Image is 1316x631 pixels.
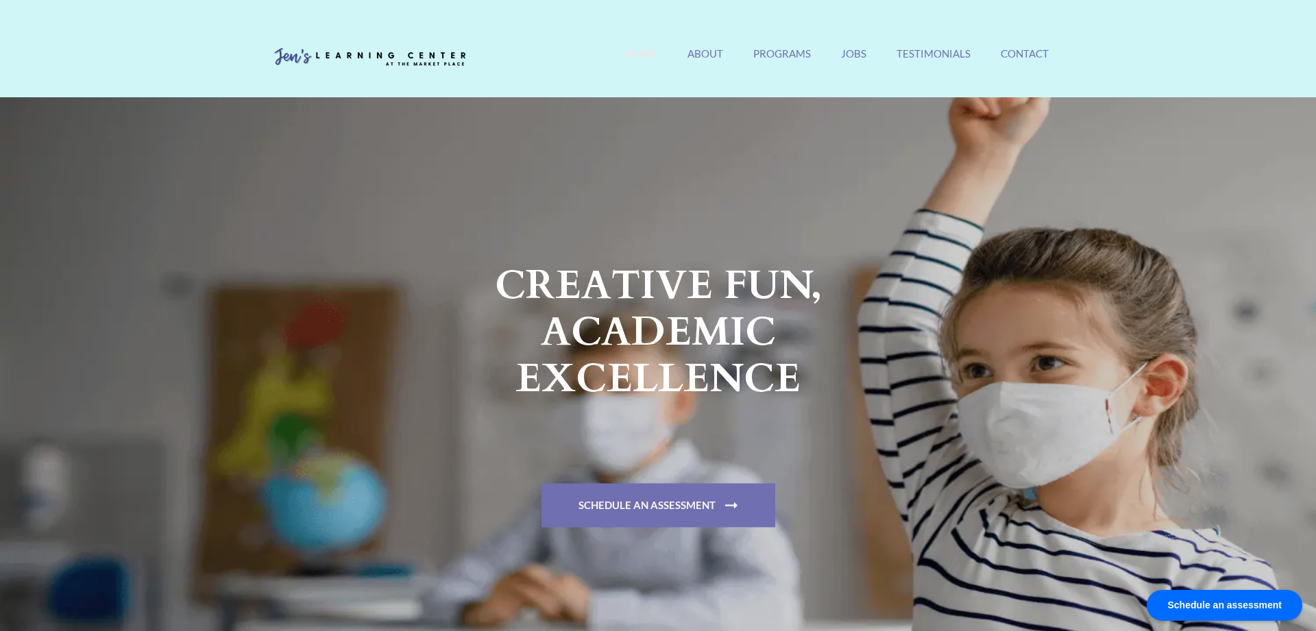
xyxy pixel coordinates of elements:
a: Home [626,47,657,77]
div: Schedule an assessment [1147,590,1302,621]
a: Contact [1001,47,1049,77]
a: Programs [753,47,811,77]
a: Testimonials [897,47,971,77]
img: Jen's Learning Center Logo Transparent [267,37,473,78]
a: Schedule An Assessment [541,484,775,528]
a: Jobs [841,47,866,77]
a: About [687,47,723,77]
